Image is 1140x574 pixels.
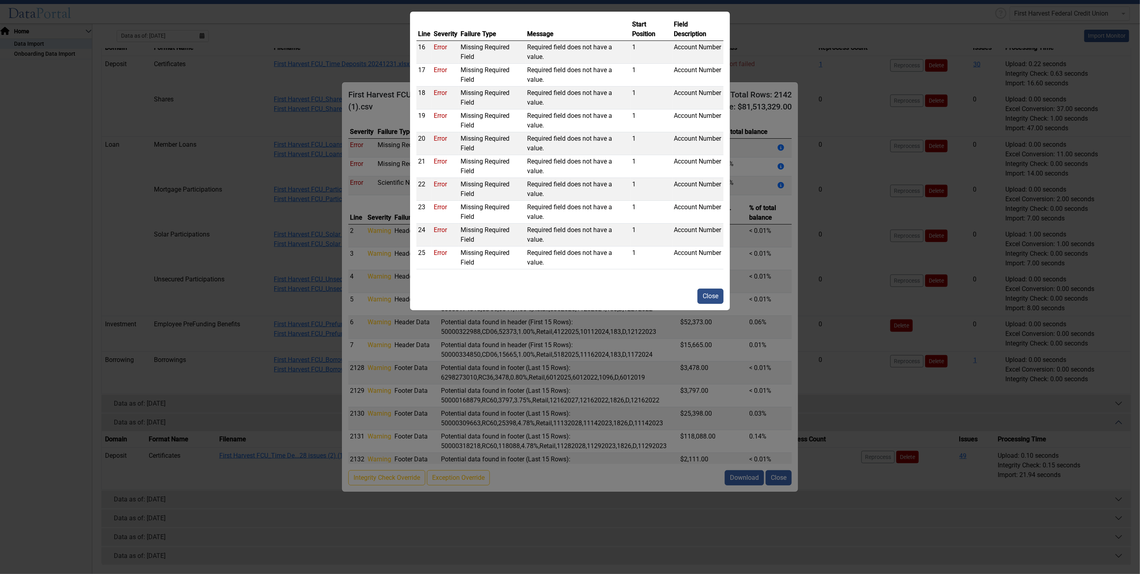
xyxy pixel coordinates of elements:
[416,201,432,224] td: 23
[432,132,459,155] td: Error
[673,132,724,155] td: Account Number
[673,201,724,224] td: Account Number
[526,224,631,247] td: Required field does not have a value.
[432,18,459,41] th: Severity
[432,87,459,109] td: Error
[631,201,672,224] td: 1
[459,18,526,41] th: Failure Type
[459,132,526,155] td: Missing Required Field
[673,224,724,247] td: Account Number
[631,64,672,87] td: 1
[432,64,459,87] td: Error
[432,41,459,64] td: Error
[459,109,526,132] td: Missing Required Field
[416,87,432,109] td: 18
[631,224,672,247] td: 1
[416,178,432,201] td: 22
[631,18,672,41] th: Start Position
[631,155,672,178] td: 1
[526,201,631,224] td: Required field does not have a value.
[673,109,724,132] td: Account Number
[416,109,432,132] td: 19
[526,18,631,41] th: Message
[631,247,672,269] td: 1
[459,155,526,178] td: Missing Required Field
[459,41,526,64] td: Missing Required Field
[459,201,526,224] td: Missing Required Field
[673,155,724,178] td: Account Number
[673,87,724,109] td: Account Number
[416,64,432,87] td: 17
[432,247,459,269] td: Error
[673,18,724,41] th: Field Description
[697,289,724,304] button: Close
[526,247,631,269] td: Required field does not have a value.
[526,178,631,201] td: Required field does not have a value.
[416,247,432,269] td: 25
[432,224,459,247] td: Error
[631,178,672,201] td: 1
[416,41,432,64] td: 16
[416,18,724,269] table: Detail Issues
[459,178,526,201] td: Missing Required Field
[673,64,724,87] td: Account Number
[631,132,672,155] td: 1
[432,201,459,224] td: Error
[459,87,526,109] td: Missing Required Field
[526,155,631,178] td: Required field does not have a value.
[526,109,631,132] td: Required field does not have a value.
[459,64,526,87] td: Missing Required Field
[526,132,631,155] td: Required field does not have a value.
[631,109,672,132] td: 1
[416,132,432,155] td: 20
[459,247,526,269] td: Missing Required Field
[673,178,724,201] td: Account Number
[432,155,459,178] td: Error
[526,64,631,87] td: Required field does not have a value.
[432,178,459,201] td: Error
[416,18,432,41] th: Line
[631,87,672,109] td: 1
[432,109,459,132] td: Error
[416,155,432,178] td: 21
[526,41,631,64] td: Required field does not have a value.
[416,224,432,247] td: 24
[673,247,724,269] td: Account Number
[526,87,631,109] td: Required field does not have a value.
[631,41,672,64] td: 1
[459,224,526,247] td: Missing Required Field
[673,41,724,64] td: Account Number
